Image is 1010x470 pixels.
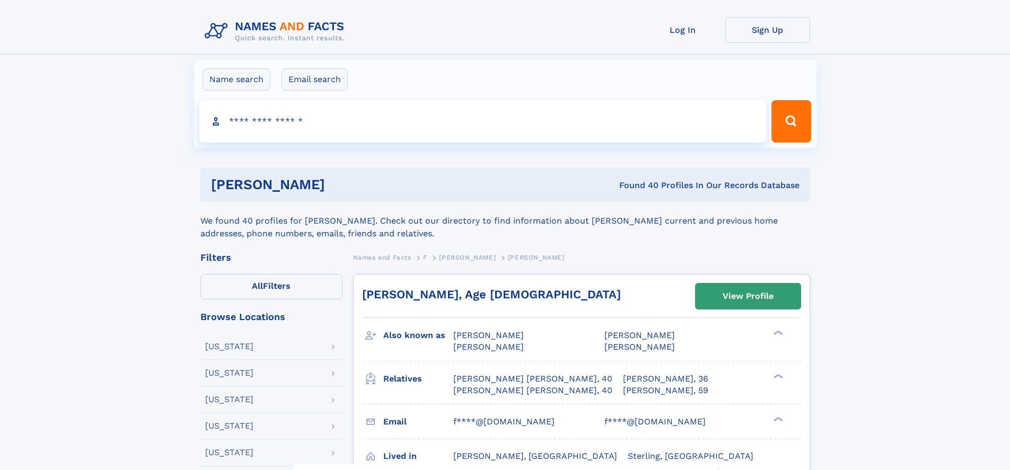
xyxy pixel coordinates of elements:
span: All [252,281,263,291]
h1: [PERSON_NAME] [211,178,472,191]
a: View Profile [696,283,801,309]
h3: Lived in [383,447,453,465]
div: ❯ [771,330,784,336]
span: [PERSON_NAME], [GEOGRAPHIC_DATA] [453,451,617,461]
div: [US_STATE] [205,342,253,351]
div: Found 40 Profiles In Our Records Database [472,180,800,191]
a: Log In [640,17,725,43]
span: [PERSON_NAME] [453,342,524,352]
a: [PERSON_NAME], 59 [623,385,708,396]
div: Browse Locations [200,312,342,322]
div: [US_STATE] [205,369,253,377]
a: F [423,251,427,264]
span: [PERSON_NAME] [508,254,565,261]
span: [PERSON_NAME] [439,254,496,261]
label: Email search [282,68,348,91]
span: [PERSON_NAME] [604,342,675,352]
div: We found 40 profiles for [PERSON_NAME]. Check out our directory to find information about [PERSON... [200,202,810,240]
label: Name search [203,68,270,91]
a: [PERSON_NAME], Age [DEMOGRAPHIC_DATA] [362,288,621,301]
a: [PERSON_NAME] [PERSON_NAME], 40 [453,385,612,396]
button: Search Button [771,100,811,143]
span: [PERSON_NAME] [604,330,675,340]
span: [PERSON_NAME] [453,330,524,340]
div: [US_STATE] [205,395,253,404]
h3: Email [383,413,453,431]
a: Sign Up [725,17,810,43]
span: F [423,254,427,261]
div: [US_STATE] [205,422,253,430]
a: [PERSON_NAME] [PERSON_NAME], 40 [453,373,612,385]
h3: Relatives [383,370,453,388]
div: View Profile [723,284,774,308]
a: Names and Facts [353,251,411,264]
div: [US_STATE] [205,448,253,457]
input: search input [199,100,767,143]
div: Filters [200,253,342,262]
div: ❯ [771,373,784,379]
span: Sterling, [GEOGRAPHIC_DATA] [628,451,753,461]
h3: Also known as [383,326,453,344]
label: Filters [200,274,342,299]
div: ❯ [771,415,784,422]
img: Logo Names and Facts [200,17,353,46]
a: [PERSON_NAME], 36 [623,373,708,385]
a: [PERSON_NAME] [439,251,496,264]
